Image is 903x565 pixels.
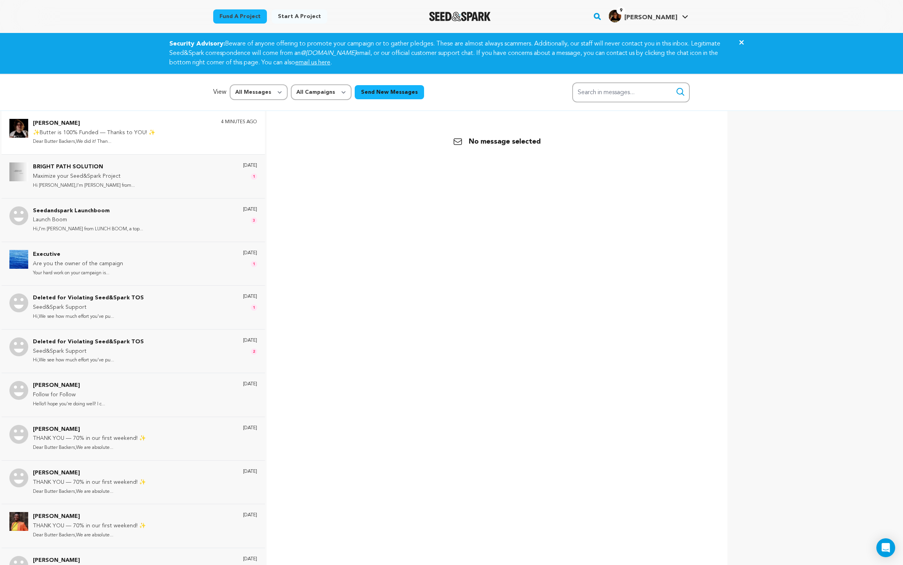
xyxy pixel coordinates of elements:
img: Noemi Photo [9,425,28,444]
p: Hi [PERSON_NAME],I’m [PERSON_NAME] from... [33,181,135,190]
p: [DATE] [243,337,257,344]
a: Priyanka K.'s Profile [607,8,690,22]
p: THANK YOU — 70% in our first weekend! ✨ [33,521,146,531]
a: Fund a project [213,9,267,24]
p: Hello!I hope you're doing well! I c... [33,400,105,409]
p: [PERSON_NAME] [33,119,155,128]
p: [DATE] [243,250,257,256]
p: [PERSON_NAME] [33,468,146,478]
p: THANK YOU — 70% in our first weekend! ✨ [33,434,146,443]
p: Deleted for Violating Seed&Spark TOS [33,337,144,347]
p: Dear Butter Backers,We are absolute... [33,531,146,540]
p: Dear Butter Backers,We are absolute... [33,443,146,452]
p: Hi,I’m [PERSON_NAME] from LUNCH BOOM, a top... [33,225,143,234]
a: Start a project [272,9,327,24]
span: 1 [251,304,257,311]
span: 3 [251,217,257,224]
p: Hi,We see how much effort you've pu... [33,312,144,321]
p: 4 minutes ago [221,119,257,125]
img: Executive Photo [9,250,28,269]
p: [DATE] [243,162,257,169]
p: [DATE] [243,206,257,213]
img: Caitlin Stevens Photo [9,119,28,138]
p: Dear Butter Backers,We are absolute... [33,487,146,496]
img: 752789dbaef51d21.jpg [609,10,621,22]
p: Seed&Spark Support [33,347,144,356]
p: [PERSON_NAME] [33,425,146,434]
p: ✨Butter is 100% Funded — Thanks to YOU! ✨ [33,128,155,138]
div: Open Intercom Messenger [876,538,895,557]
a: email us here [295,60,330,66]
a: Seed&Spark Homepage [429,12,491,21]
p: Maximize your Seed&Spark Project [33,172,135,181]
p: Executive [33,250,123,259]
p: Dear Butter Backers,We did it! Than... [33,137,155,146]
p: View [213,87,227,97]
p: BRIGHT PATH SOLUTION [33,162,135,172]
img: Deleted for Violating Seed&Spark TOS Photo [9,293,28,312]
p: [DATE] [243,512,257,518]
img: Deleted for Violating Seed&Spark TOS Photo [9,337,28,356]
p: [DATE] [243,293,257,300]
p: Launch Boom [33,215,143,225]
p: Seed&Spark Support [33,303,144,312]
p: Deleted for Violating Seed&Spark TOS [33,293,144,303]
strong: Security Advisory: [169,41,225,47]
img: Nana Fobi Duffuor Photo [9,512,28,531]
p: Hi,We see how much effort you've pu... [33,356,144,365]
p: [PERSON_NAME] [33,381,105,390]
img: Lauren Harris Photo [9,468,28,487]
img: BRIGHT PATH SOLUTION Photo [9,162,28,181]
button: Send New Messages [355,85,424,99]
p: [DATE] [243,468,257,475]
div: Priyanka K.'s Profile [609,10,677,22]
p: Are you the owner of the campaign [33,259,123,269]
p: Your hard work on your campaign is... [33,269,123,278]
p: [DATE] [243,381,257,387]
span: [PERSON_NAME] [624,15,677,21]
span: 1 [251,173,257,180]
img: Seed&Spark Logo Dark Mode [429,12,491,21]
span: 9 [617,7,626,15]
p: Seedandspark Launchboom [33,206,143,216]
p: [PERSON_NAME] [33,512,146,521]
p: No message selected [453,136,541,147]
span: 1 [251,261,257,267]
p: Follow for Follow [33,390,105,400]
p: THANK YOU — 70% in our first weekend! ✨ [33,478,146,487]
div: Beware of anyone offering to promote your campaign or to gather pledges. These are almost always ... [160,39,743,67]
p: [DATE] [243,425,257,431]
em: @[DOMAIN_NAME] [301,50,356,56]
img: Seedandspark Launchboom Photo [9,206,28,225]
img: Daniel Krastek Photo [9,381,28,400]
input: Search in messages... [572,82,690,102]
span: Priyanka K.'s Profile [607,8,690,25]
p: [DATE] [243,556,257,562]
span: 2 [251,348,257,355]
